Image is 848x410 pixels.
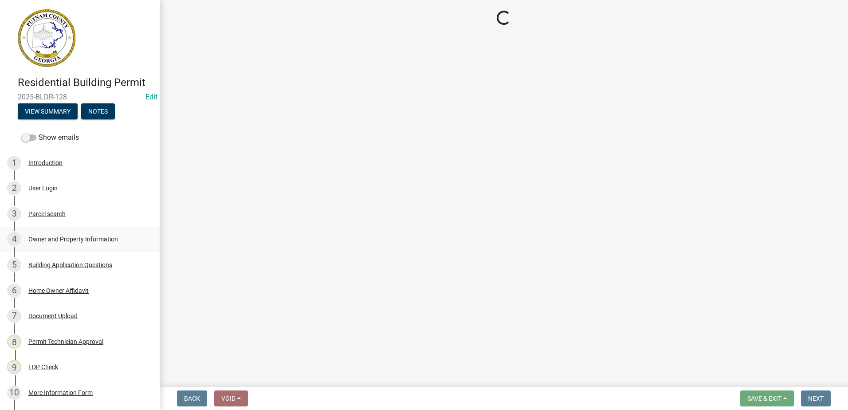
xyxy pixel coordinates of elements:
[28,160,63,166] div: Introduction
[214,390,248,406] button: Void
[7,156,21,170] div: 1
[7,386,21,400] div: 10
[145,93,157,101] a: Edit
[81,103,115,119] button: Notes
[7,232,21,246] div: 4
[28,211,66,217] div: Parcel search
[28,236,118,242] div: Owner and Property Information
[184,395,200,402] span: Back
[7,207,21,221] div: 3
[28,390,93,396] div: More Information Form
[7,258,21,272] div: 5
[177,390,207,406] button: Back
[28,288,89,294] div: Home Owner Affidavit
[28,313,78,319] div: Document Upload
[18,76,153,89] h4: Residential Building Permit
[747,395,781,402] span: Save & Exit
[21,132,79,143] label: Show emails
[7,284,21,298] div: 6
[7,360,21,374] div: 9
[221,395,236,402] span: Void
[145,93,157,101] wm-modal-confirm: Edit Application Number
[18,93,142,101] span: 2025-BLDR-128
[7,335,21,349] div: 8
[81,108,115,115] wm-modal-confirm: Notes
[28,339,103,345] div: Permit Technician Approval
[18,103,78,119] button: View Summary
[28,185,58,191] div: User Login
[7,181,21,195] div: 2
[801,390,831,406] button: Next
[28,364,58,370] div: LDP Check
[7,309,21,323] div: 7
[740,390,794,406] button: Save & Exit
[28,262,112,268] div: Building Application Questions
[808,395,824,402] span: Next
[18,108,78,115] wm-modal-confirm: Summary
[18,9,75,67] img: Putnam County, Georgia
